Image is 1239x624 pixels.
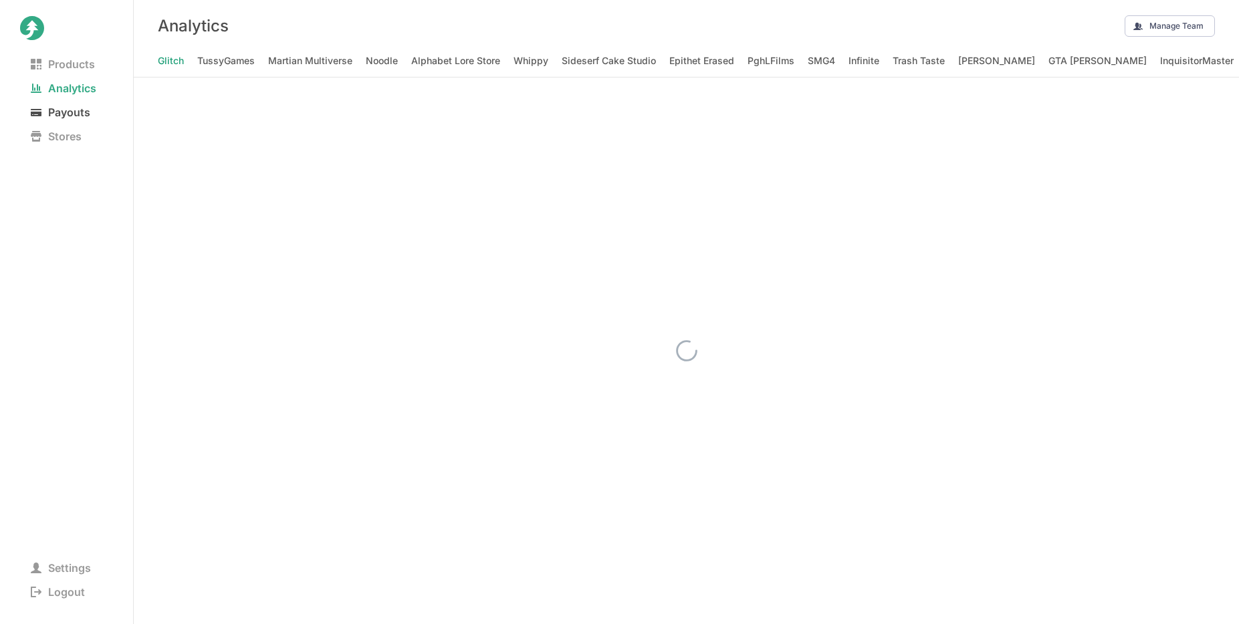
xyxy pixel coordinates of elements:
[893,51,945,70] span: Trash Taste
[1048,51,1147,70] span: GTA [PERSON_NAME]
[20,559,102,577] span: Settings
[20,583,96,601] span: Logout
[514,51,548,70] span: Whippy
[366,51,398,70] span: Noodle
[20,79,107,98] span: Analytics
[20,127,92,146] span: Stores
[669,51,734,70] span: Epithet Erased
[20,103,101,122] span: Payouts
[808,51,835,70] span: SMG4
[197,51,255,70] span: TussyGames
[849,51,879,70] span: Infinite
[158,51,184,70] span: Glitch
[958,51,1035,70] span: [PERSON_NAME]
[562,51,656,70] span: Sideserf Cake Studio
[20,55,106,73] span: Products
[1160,51,1234,70] span: InquisitorMaster
[1125,15,1215,37] button: Manage Team
[158,16,229,35] h3: Analytics
[748,51,794,70] span: PghLFilms
[411,51,500,70] span: Alphabet Lore Store
[268,51,352,70] span: Martian Multiverse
